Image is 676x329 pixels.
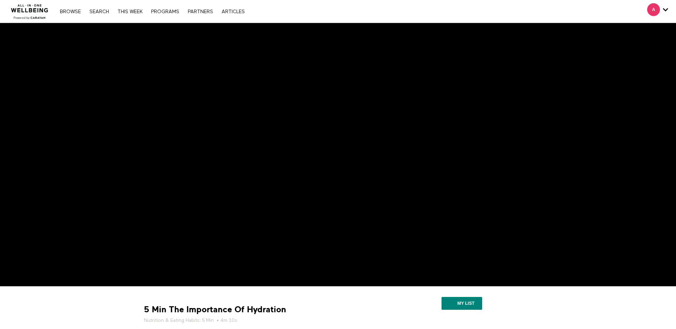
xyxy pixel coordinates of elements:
h5: • 4m 10s [144,317,383,324]
a: PARTNERS [184,9,217,14]
nav: Primary [56,8,248,15]
a: PROGRAMS [148,9,183,14]
a: Search [86,9,113,14]
a: ARTICLES [218,9,248,14]
a: Browse [56,9,84,14]
a: Nutrition & Eating Habits: 5 Min [144,317,214,324]
button: My list [442,297,482,310]
strong: 5 Min The Importance Of Hydration [144,304,286,315]
a: THIS WEEK [114,9,146,14]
